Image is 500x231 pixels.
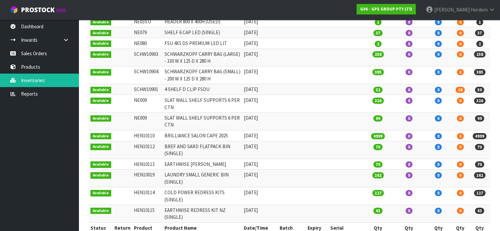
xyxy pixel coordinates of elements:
[475,161,484,168] span: 70
[163,84,242,95] td: 4 SHELF D CLIP FSDU
[90,98,111,104] span: Available
[132,159,163,170] td: HEN10113
[406,133,413,139] span: 0
[242,49,278,66] td: [DATE]
[457,98,464,104] span: 0
[474,51,486,58] span: 258
[435,161,442,168] span: 0
[90,19,111,26] span: Available
[242,130,278,141] td: [DATE]
[372,51,384,58] span: 258
[242,84,278,95] td: [DATE]
[406,87,413,93] span: 0
[56,7,66,13] small: WMS
[163,112,242,130] td: SLAT WALL SHELF SUPPORTS 6 PER CTN
[406,190,413,196] span: 0
[435,133,442,139] span: 0
[163,49,242,66] td: SCHWARZKOPF CARRY BAG (LARGE) - 330 W X 125 D X 280 H
[474,190,486,196] span: 127
[406,69,413,75] span: 0
[435,87,442,93] span: 0
[435,30,442,36] span: 0
[372,190,384,196] span: 127
[90,133,111,140] span: Available
[21,6,55,14] span: ProStock
[372,69,384,75] span: 385
[457,144,464,150] span: 0
[242,27,278,38] td: [DATE]
[406,208,413,214] span: 0
[406,98,413,104] span: 0
[475,30,484,36] span: 37
[90,51,111,58] span: Available
[90,208,111,214] span: Available
[435,115,442,122] span: 0
[132,84,163,95] td: SCHW10901
[475,144,484,150] span: 70
[163,130,242,141] td: BRILLIANCE SALON CAPE 2025
[372,172,384,178] span: 162
[475,208,484,214] span: 43
[406,172,413,178] span: 0
[457,19,464,25] span: 0
[242,205,278,223] td: [DATE]
[132,205,163,223] td: HEN10115
[375,41,382,47] span: 2
[163,170,242,187] td: LAUNDRY SMALL GENERIC BIN (SINGLE)
[242,16,278,27] td: [DATE]
[242,159,278,170] td: [DATE]
[456,87,465,93] span: 18
[373,208,383,214] span: 43
[457,30,464,36] span: 0
[242,187,278,205] td: [DATE]
[475,115,484,122] span: 99
[163,66,242,84] td: SCHWARZKOPF CARRY BAG (SMALL) - 200 W X 125 D X 280 H
[132,130,163,141] td: HEN10110
[435,98,442,104] span: 0
[163,38,242,49] td: FSU 4X5 DS PREMIUM LED LIT
[242,170,278,187] td: [DATE]
[473,133,487,139] span: 4999
[163,159,242,170] td: EARTHWISE [PERSON_NAME]
[90,40,111,47] span: Available
[90,69,111,76] span: Available
[435,19,442,25] span: 0
[163,27,242,38] td: SHELF 6 CAP LED (SINGLE)
[90,30,111,36] span: Available
[373,161,383,168] span: 70
[435,144,442,150] span: 0
[90,172,111,179] span: Available
[242,141,278,159] td: [DATE]
[406,161,413,168] span: 0
[471,7,488,13] span: Hordern
[90,144,111,150] span: Available
[474,98,486,104] span: 326
[132,187,163,205] td: HEN10114
[242,95,278,113] td: [DATE]
[457,172,464,178] span: 0
[132,38,163,49] td: NE080
[132,27,163,38] td: NE079
[132,16,163,27] td: NE010.U
[132,141,163,159] td: HEN10112
[90,87,111,93] span: Available
[435,41,442,47] span: 0
[132,112,163,130] td: NE009
[406,144,413,150] span: 0
[372,98,384,104] span: 326
[375,19,382,25] span: 1
[476,19,483,25] span: 1
[457,208,464,214] span: 0
[163,95,242,113] td: SLAT WALL SHELF SUPPORTS 6 PER CTN
[163,187,242,205] td: COLD POWER REDRESS KITS (SINGLE)
[373,30,383,36] span: 37
[435,172,442,178] span: 0
[371,133,385,139] span: 4999
[373,87,383,93] span: 32
[435,51,442,58] span: 0
[476,41,483,47] span: 2
[457,190,464,196] span: 0
[242,38,278,49] td: [DATE]
[90,161,111,168] span: Available
[163,141,242,159] td: BREF AND SARD FLATPACK BIN (SINGLE)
